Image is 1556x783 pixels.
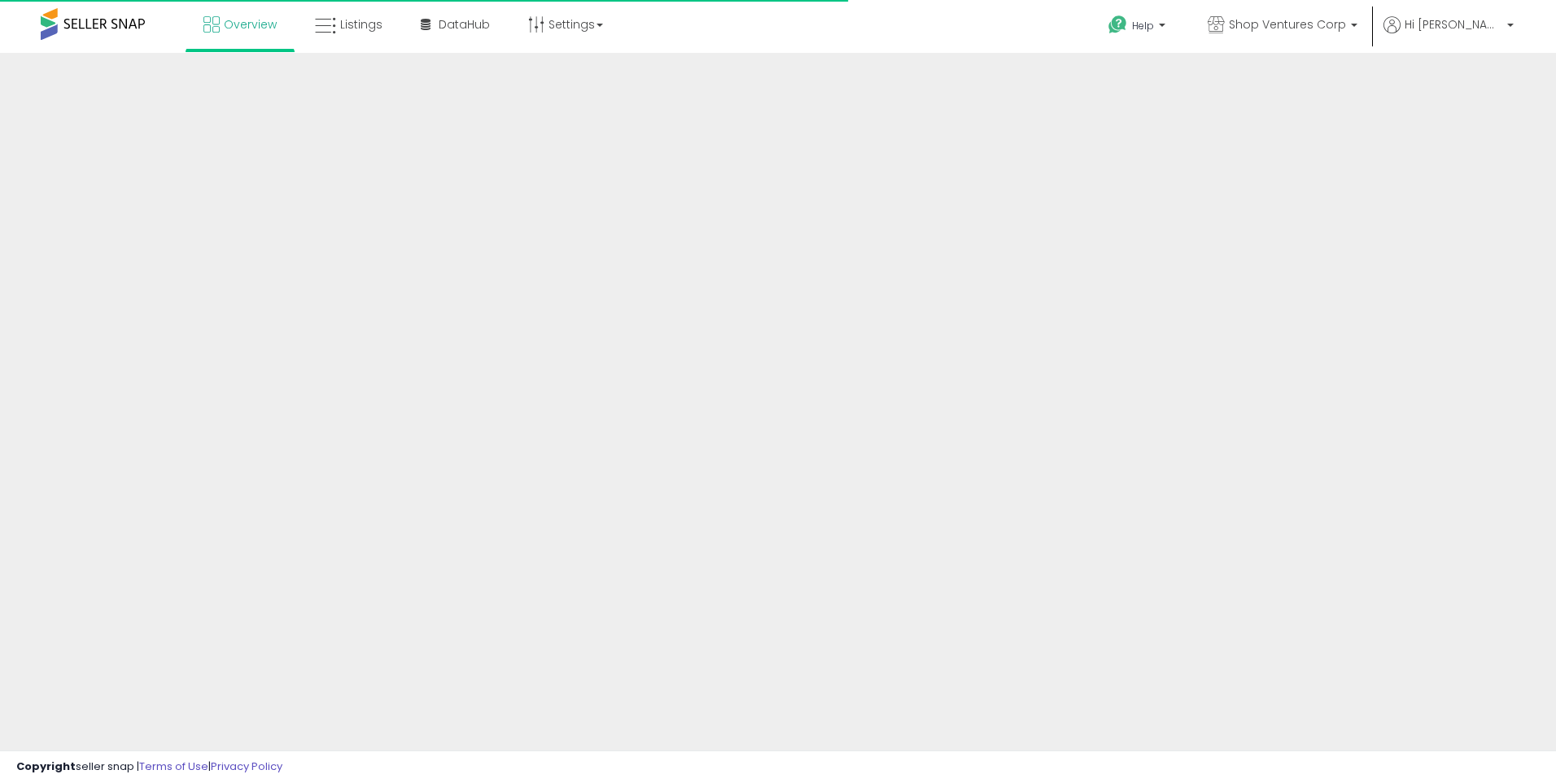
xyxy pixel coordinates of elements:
span: Shop Ventures Corp [1229,16,1346,33]
span: DataHub [439,16,490,33]
span: Listings [340,16,382,33]
a: Help [1095,2,1182,53]
span: Hi [PERSON_NAME] [1405,16,1502,33]
a: Hi [PERSON_NAME] [1383,16,1514,53]
span: Overview [224,16,277,33]
span: Help [1132,19,1154,33]
i: Get Help [1108,15,1128,35]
